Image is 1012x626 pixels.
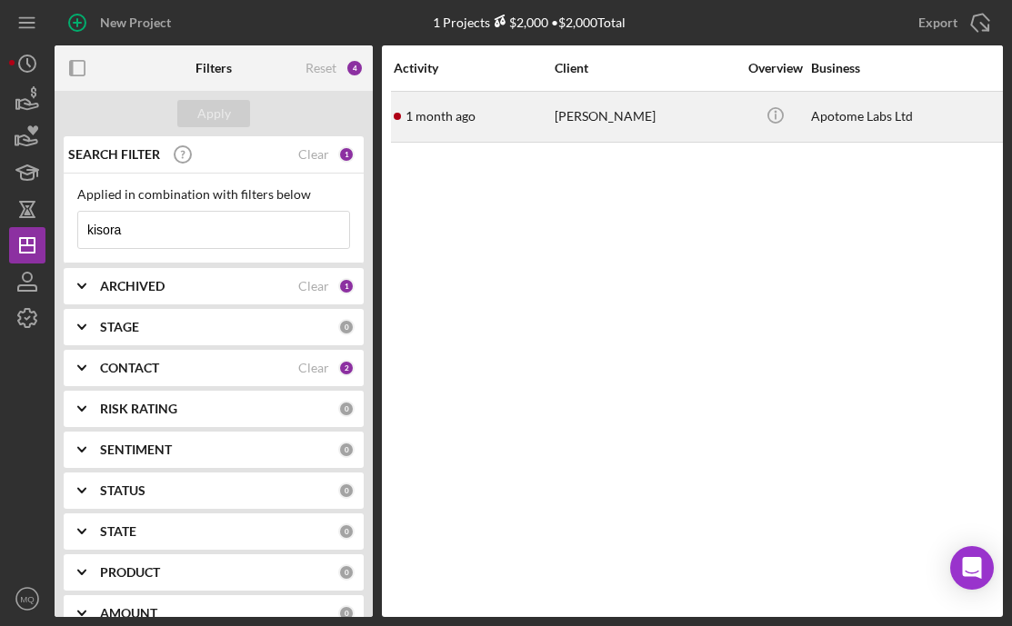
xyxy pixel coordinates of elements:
[338,401,355,417] div: 0
[338,278,355,294] div: 1
[490,15,548,30] div: $2,000
[77,187,350,202] div: Applied in combination with filters below
[811,93,993,141] div: Apotome Labs Ltd
[197,100,231,127] div: Apply
[100,565,160,580] b: PRODUCT
[338,605,355,621] div: 0
[406,109,476,124] time: 2025-07-27 15:51
[950,546,994,590] div: Open Intercom Messenger
[100,402,177,416] b: RISK RATING
[100,442,172,457] b: SENTIMENT
[100,279,165,293] b: ARCHIVED
[298,361,329,375] div: Clear
[100,524,136,539] b: STATE
[20,594,34,604] text: MQ
[100,361,159,375] b: CONTACT
[68,147,160,162] b: SEARCH FILTER
[298,147,329,162] div: Clear
[338,319,355,335] div: 0
[338,482,355,499] div: 0
[338,360,355,376] div: 2
[555,61,736,75] div: Client
[811,61,993,75] div: Business
[100,606,157,621] b: AMOUNT
[9,581,45,617] button: MQ
[346,59,364,77] div: 4
[338,564,355,581] div: 0
[741,61,809,75] div: Overview
[338,523,355,540] div: 0
[433,15,626,30] div: 1 Projects • $2,000 Total
[394,61,553,75] div: Activity
[338,442,355,458] div: 0
[100,483,145,498] b: STATUS
[338,146,355,163] div: 1
[900,5,1003,41] button: Export
[195,61,232,75] b: Filters
[55,5,189,41] button: New Project
[306,61,336,75] div: Reset
[100,320,139,334] b: STAGE
[100,5,171,41] div: New Project
[177,100,250,127] button: Apply
[298,279,329,293] div: Clear
[918,5,957,41] div: Export
[555,93,736,141] div: [PERSON_NAME]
